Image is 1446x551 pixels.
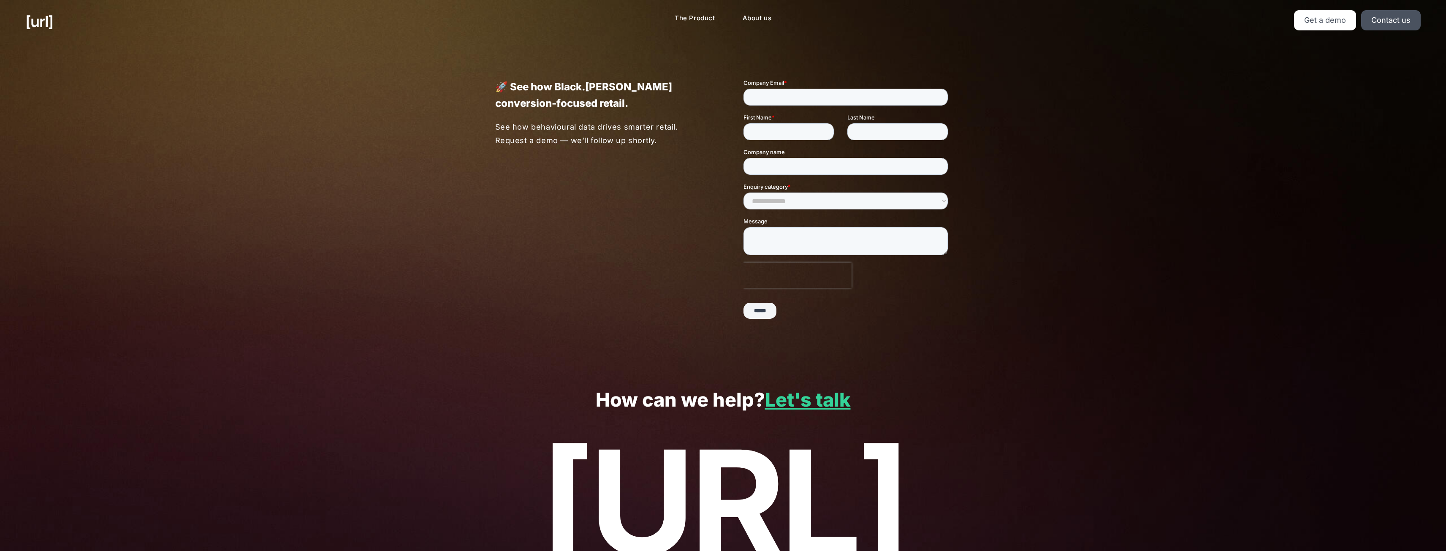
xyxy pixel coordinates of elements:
a: Let's talk [765,388,851,411]
a: Get a demo [1294,10,1356,30]
a: About us [736,10,779,27]
p: How can we help? [247,389,1199,411]
a: Contact us [1361,10,1421,30]
p: See how behavioural data drives smarter retail. Request a demo — we’ll follow up shortly. [495,120,703,147]
a: The Product [668,10,722,27]
iframe: Form 1 [743,79,951,334]
a: [URL] [25,10,53,33]
p: 🚀 See how Black.[PERSON_NAME] conversion-focused retail. [495,79,703,111]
